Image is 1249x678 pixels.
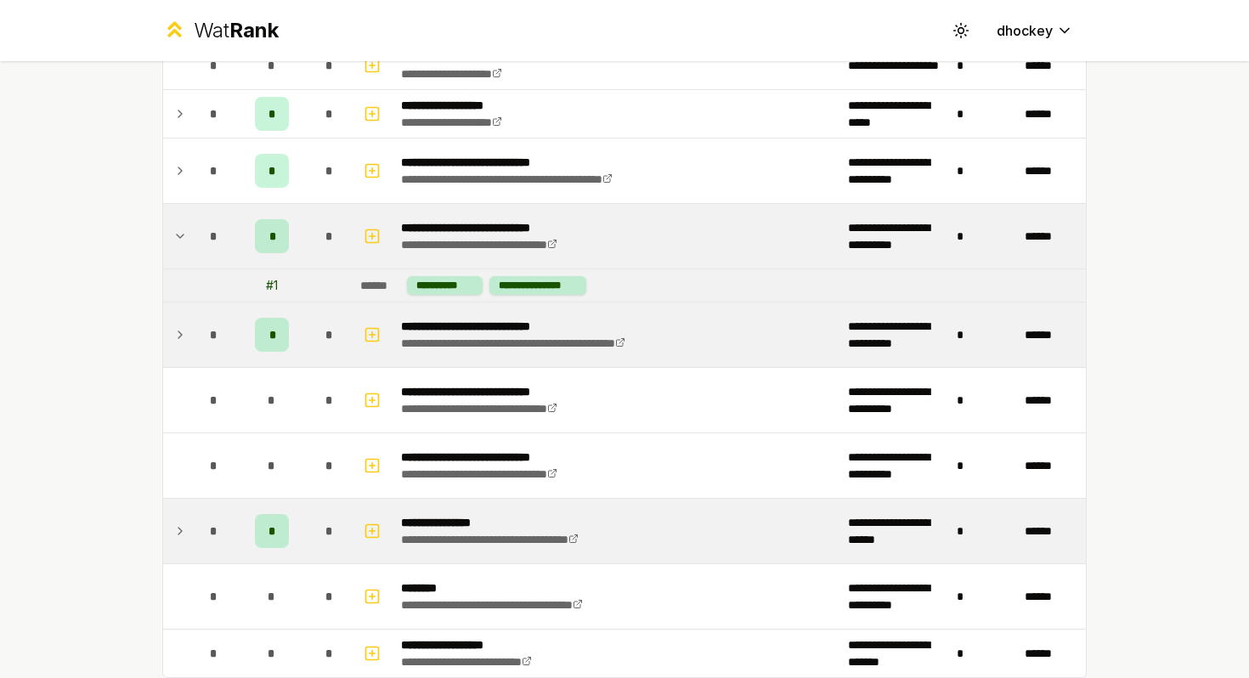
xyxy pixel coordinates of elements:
[266,277,278,294] div: # 1
[997,20,1053,41] span: dhockey
[162,17,279,44] a: WatRank
[194,17,279,44] div: Wat
[983,15,1087,46] button: dhockey
[229,18,279,42] span: Rank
